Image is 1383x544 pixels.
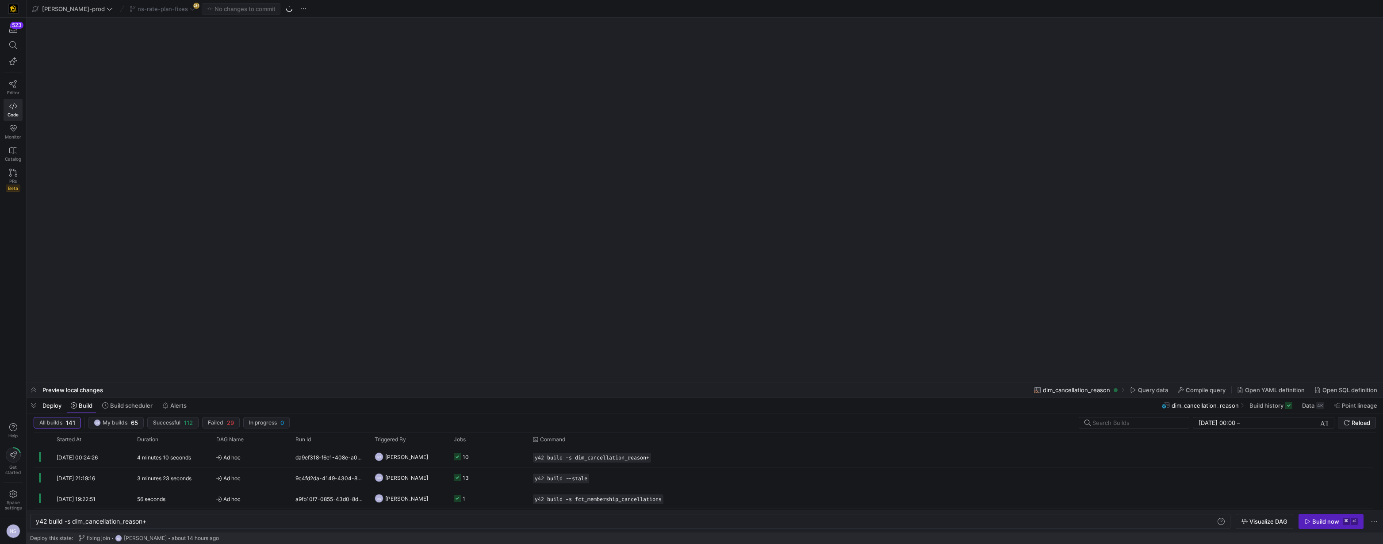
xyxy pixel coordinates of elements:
button: NSMy builds65 [88,417,144,428]
span: dim_cancellation_reason [1043,386,1110,394]
div: 9c4fd2da-4149-4304-8801-06cb36cce8ec [290,467,369,488]
span: 141 [66,419,75,426]
button: Getstarted [4,444,23,478]
span: [PERSON_NAME] [385,488,428,509]
div: NS [6,524,20,538]
span: Open YAML definition [1245,386,1305,394]
span: dim_cancellation_reason [1172,402,1239,409]
span: Jobs [454,436,466,443]
span: Data [1302,402,1314,409]
div: da9ef318-f6e1-408e-a00e-5fe8a960d698 [290,447,369,467]
div: 4K [1316,402,1324,409]
span: 29 [227,419,234,426]
span: [PERSON_NAME] [385,447,428,467]
span: [DATE] 21:19:16 [57,475,95,482]
a: Editor [4,77,23,99]
span: Point lineage [1342,402,1377,409]
a: Spacesettings [4,486,23,514]
a: Catalog [4,143,23,165]
span: Alerts [170,402,187,409]
button: Point lineage [1330,398,1381,413]
span: Open SQL definition [1322,386,1377,394]
div: 2daf8a75-108c-4f28-ab63-c7cf21ccbdb5 [290,509,369,529]
span: Ad hoc [216,489,285,509]
span: Build history [1249,402,1283,409]
span: 112 [184,419,193,426]
img: https://storage.googleapis.com/y42-prod-data-exchange/images/uAsz27BndGEK0hZWDFeOjoxA7jCwgK9jE472... [9,4,18,13]
button: Build scheduler [98,398,157,413]
button: Successful112 [147,417,199,428]
span: Space settings [5,500,22,510]
div: Press SPACE to select this row. [34,447,1373,467]
span: 65 [131,419,138,426]
span: All builds [39,420,62,426]
button: Query data [1126,382,1172,397]
div: Press SPACE to select this row. [34,509,1373,530]
button: All builds141 [34,417,81,428]
span: Preview local changes [42,386,103,394]
span: DAG Name [216,436,244,443]
span: y42 build -s dim_cancellation_reason+ [535,455,649,461]
button: 523 [4,21,23,37]
button: Build history [1245,398,1296,413]
span: [PERSON_NAME] [385,467,428,488]
button: NS [4,522,23,540]
span: Code [8,112,19,117]
input: Search Builds [1092,419,1182,426]
a: PRsBeta [4,165,23,195]
button: Alerts [158,398,191,413]
div: 13 [463,467,469,488]
span: Ad hoc [216,447,285,468]
div: NS [375,452,383,461]
y42-duration: 3 minutes 23 seconds [137,475,192,482]
y42-duration: 4 minutes 10 seconds [137,454,191,461]
button: Help [4,419,23,442]
div: NS [375,473,383,482]
span: Query data [1138,386,1168,394]
div: NS [115,535,122,542]
button: Data4K [1298,398,1328,413]
y42-duration: 56 seconds [137,496,165,502]
input: Start datetime [1199,419,1235,426]
span: Editor [7,90,19,95]
span: Build scheduler [110,402,153,409]
span: My builds [103,420,127,426]
button: Visualize DAG [1236,514,1293,529]
span: Beta [6,185,20,192]
button: Open YAML definition [1233,382,1309,397]
a: Code [4,99,23,121]
span: Failed [208,420,223,426]
div: 10 [463,447,469,467]
button: Reload [1338,417,1376,428]
span: Duration [137,436,158,443]
button: [PERSON_NAME]-prod [30,3,115,15]
div: a9fb10f7-0855-43d0-8d74-444cf138b083 [290,488,369,509]
span: In progress [249,420,277,426]
button: In progress0 [243,417,290,428]
span: Get started [5,464,21,475]
span: y42 build -s dim_cancellation_reason+ [36,517,146,525]
span: Build [79,402,92,409]
span: Visualize DAG [1249,518,1287,525]
span: Command [540,436,565,443]
span: [PERSON_NAME] [124,535,167,541]
button: Compile query [1174,382,1230,397]
input: End datetime [1242,419,1300,426]
span: 0 [280,419,284,426]
button: Failed29 [202,417,240,428]
span: Deploy this state: [30,535,73,541]
span: [DATE] 00:24:26 [57,454,98,461]
span: [PERSON_NAME]-prod [42,5,105,12]
kbd: ⏎ [1351,518,1358,525]
span: Triggered By [375,436,406,443]
div: Press SPACE to select this row. [34,488,1373,509]
a: Monitor [4,121,23,143]
button: Open SQL definition [1310,382,1381,397]
span: Monitor [5,134,21,139]
div: NS [375,494,383,503]
div: Build now [1312,518,1339,525]
span: Started At [57,436,81,443]
span: Run Id [295,436,311,443]
span: Successful [153,420,180,426]
div: NS [94,419,101,426]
